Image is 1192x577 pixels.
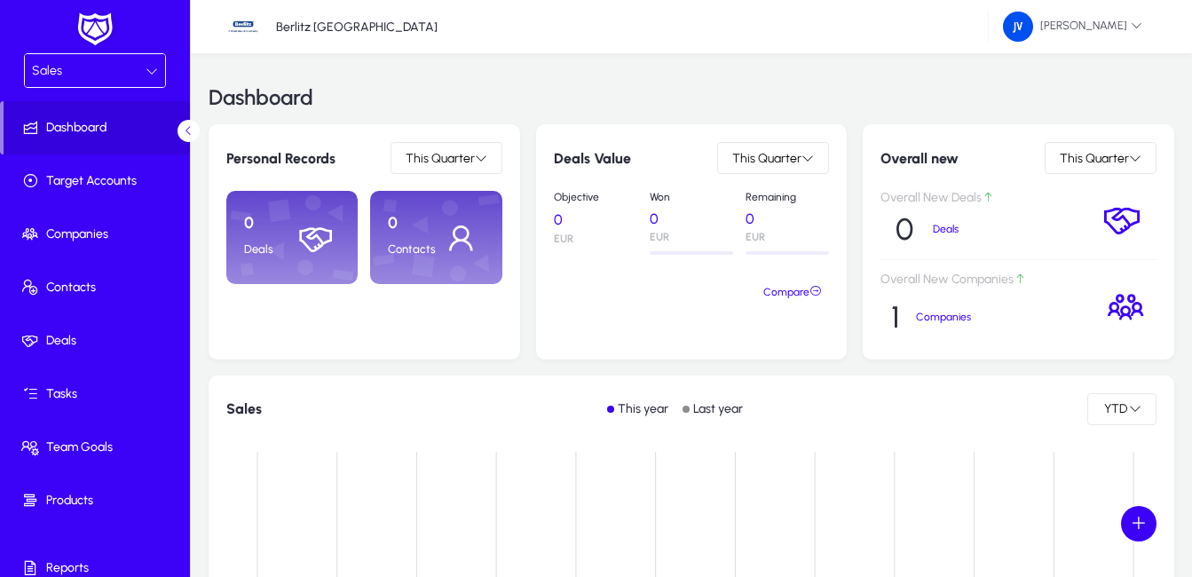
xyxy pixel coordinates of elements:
[554,191,637,204] p: Objective
[746,191,829,203] p: Remaining
[554,233,637,246] p: EUR
[746,231,829,243] p: EUR
[896,211,913,248] p: 0
[391,142,502,174] button: This Quarter
[388,242,436,257] p: Contacts
[209,87,313,108] h3: Dashboard
[244,214,292,233] p: 0
[746,210,829,227] p: 0
[1060,151,1129,166] span: This Quarter
[732,151,801,166] span: This Quarter
[4,208,193,261] a: Companies
[4,119,190,137] span: Dashboard
[650,210,733,227] p: 0
[226,150,335,167] h6: Personal Records
[880,273,1089,288] p: Overall New Companies
[650,231,733,243] p: EUR
[4,314,193,368] a: Deals
[244,242,292,257] p: Deals
[276,20,438,35] p: Berlitz [GEOGRAPHIC_DATA]
[226,10,260,43] img: 34.jpg
[1045,142,1156,174] button: This Quarter
[756,276,829,308] button: Compare
[4,492,193,510] span: Products
[618,401,668,416] p: This year
[554,211,637,229] p: 0
[989,11,1156,43] button: [PERSON_NAME]
[880,150,959,167] h6: Overall new
[226,400,262,417] h1: Sales
[916,311,992,323] p: Companies
[4,279,193,296] span: Contacts
[32,63,62,78] span: Sales
[650,191,733,203] p: Won
[4,559,193,577] span: Reports
[717,142,829,174] button: This Quarter
[4,154,193,208] a: Target Accounts
[763,279,822,305] span: Compare
[4,385,193,403] span: Tasks
[4,421,193,474] a: Team Goals
[4,368,193,421] a: Tasks
[4,225,193,243] span: Companies
[1087,393,1156,425] button: YTD
[406,151,475,166] span: This Quarter
[4,172,193,190] span: Target Accounts
[4,439,193,456] span: Team Goals
[554,150,631,167] h6: Deals Value
[933,223,988,235] p: Deals
[4,332,193,350] span: Deals
[880,191,1081,206] p: Overall New Deals
[4,474,193,527] a: Products
[891,299,900,336] p: 1
[73,11,117,48] img: white-logo.png
[1003,12,1033,42] img: 162.png
[1102,401,1129,416] span: YTD
[388,214,436,233] p: 0
[4,261,193,314] a: Contacts
[1003,12,1142,42] span: [PERSON_NAME]
[693,401,743,416] p: Last year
